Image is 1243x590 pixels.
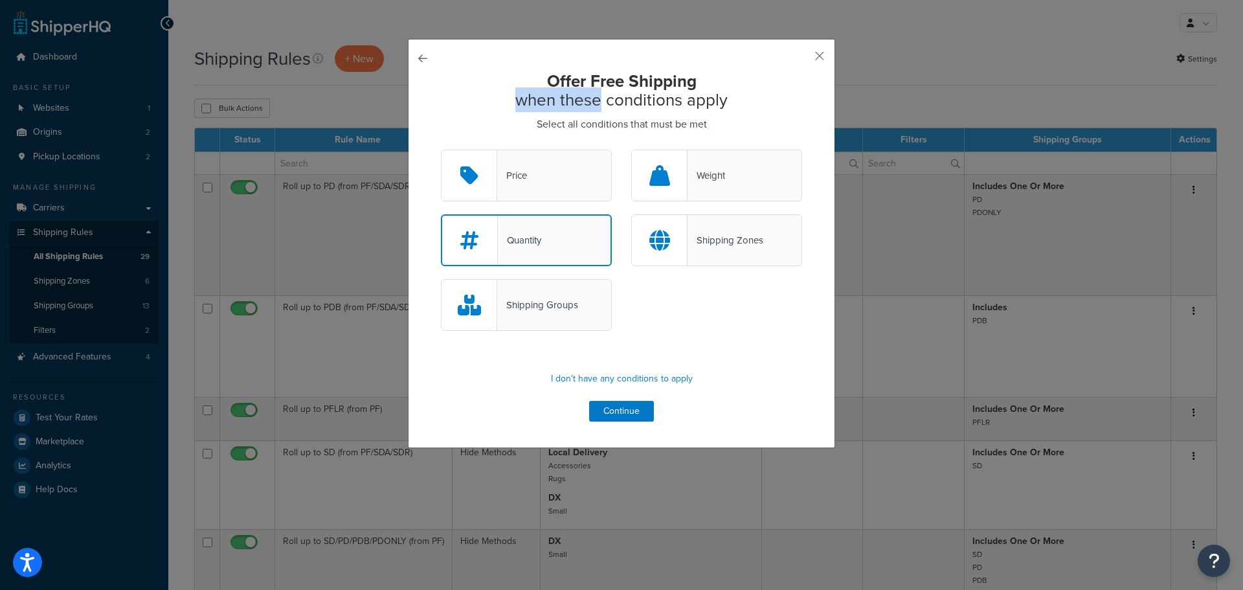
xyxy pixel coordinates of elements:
[441,370,802,388] p: I don't have any conditions to apply
[498,231,541,249] div: Quantity
[547,69,697,93] strong: Offer Free Shipping
[441,72,802,109] h2: when these conditions apply
[688,166,725,185] div: Weight
[688,231,763,249] div: Shipping Zones
[589,401,654,422] button: Continue
[441,115,802,133] p: Select all conditions that must be met
[1198,545,1230,577] button: Open Resource Center
[497,166,527,185] div: Price
[497,296,578,314] div: Shipping Groups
